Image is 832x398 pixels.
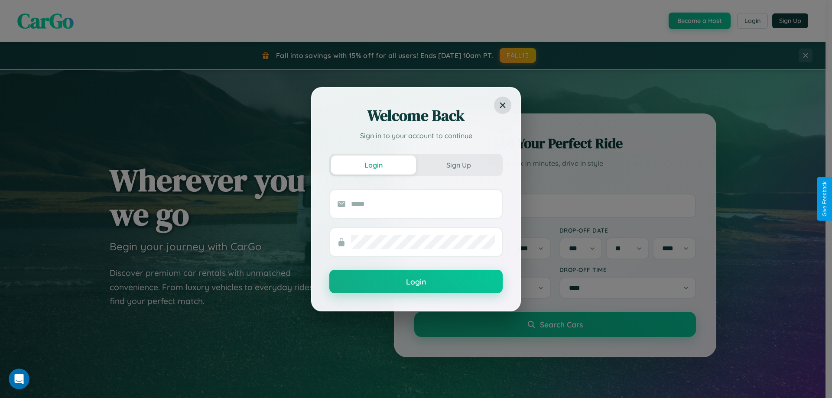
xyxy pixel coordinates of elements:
[331,155,416,175] button: Login
[9,369,29,389] iframe: Intercom live chat
[416,155,501,175] button: Sign Up
[329,105,503,126] h2: Welcome Back
[822,181,828,217] div: Give Feedback
[329,130,503,141] p: Sign in to your account to continue
[329,270,503,293] button: Login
